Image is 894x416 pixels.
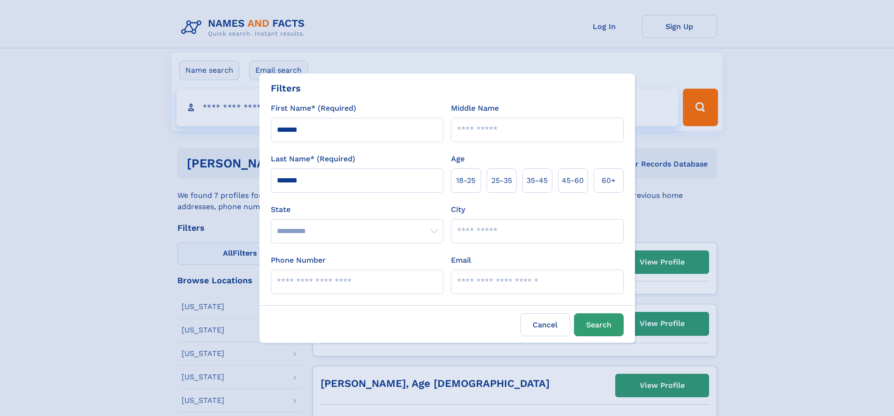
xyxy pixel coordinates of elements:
[451,204,465,215] label: City
[451,255,471,266] label: Email
[520,313,570,336] label: Cancel
[527,175,548,186] span: 35‑45
[562,175,584,186] span: 45‑60
[271,204,443,215] label: State
[271,81,301,95] div: Filters
[451,103,499,114] label: Middle Name
[456,175,475,186] span: 18‑25
[491,175,512,186] span: 25‑35
[271,255,326,266] label: Phone Number
[451,153,465,165] label: Age
[602,175,616,186] span: 60+
[271,153,355,165] label: Last Name* (Required)
[574,313,624,336] button: Search
[271,103,356,114] label: First Name* (Required)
